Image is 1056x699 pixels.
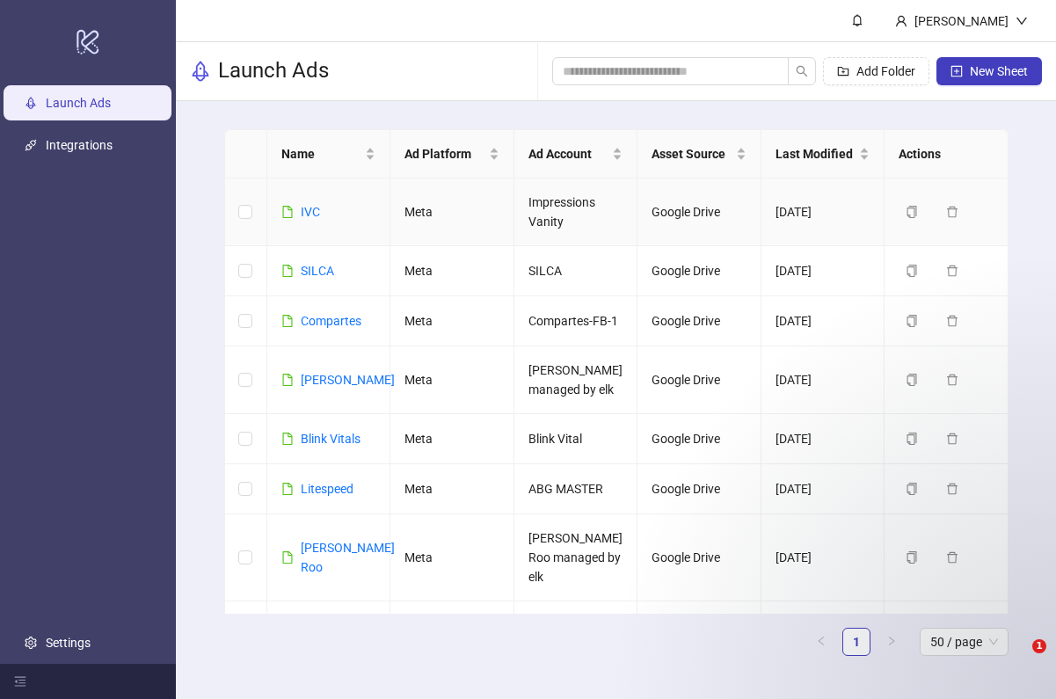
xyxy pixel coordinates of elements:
[14,675,26,688] span: menu-fold
[761,346,885,414] td: [DATE]
[761,414,885,464] td: [DATE]
[390,601,514,669] td: Meta
[761,130,885,178] th: Last Modified
[637,414,761,464] td: Google Drive
[996,639,1038,681] iframe: Intercom live chat
[946,315,958,327] span: delete
[637,246,761,296] td: Google Drive
[950,65,963,77] span: plus-square
[936,57,1042,85] button: New Sheet
[851,14,863,26] span: bell
[514,178,638,246] td: Impressions Vanity
[637,464,761,514] td: Google Drive
[301,264,334,278] a: SILCA
[281,315,294,327] span: file
[301,373,395,387] a: [PERSON_NAME]
[46,636,91,650] a: Settings
[281,551,294,564] span: file
[281,483,294,495] span: file
[514,414,638,464] td: Blink Vital
[301,205,320,219] a: IVC
[637,514,761,601] td: Google Drive
[637,346,761,414] td: Google Drive
[390,178,514,246] td: Meta
[907,11,1016,31] div: [PERSON_NAME]
[301,541,395,574] a: [PERSON_NAME] Roo
[637,296,761,346] td: Google Drive
[301,432,360,446] a: Blink Vitals
[946,483,958,495] span: delete
[823,57,929,85] button: Add Folder
[281,144,362,164] span: Name
[637,130,761,178] th: Asset Source
[776,144,856,164] span: Last Modified
[637,601,761,669] td: Google Drive
[301,482,353,496] a: Litespeed
[404,144,485,164] span: Ad Platform
[906,265,918,277] span: copy
[218,57,329,85] h3: Launch Ads
[301,314,361,328] a: Compartes
[390,464,514,514] td: Meta
[390,346,514,414] td: Meta
[528,144,609,164] span: Ad Account
[906,483,918,495] span: copy
[761,178,885,246] td: [DATE]
[514,296,638,346] td: Compartes-FB-1
[281,374,294,386] span: file
[946,265,958,277] span: delete
[970,64,1028,78] span: New Sheet
[267,130,391,178] th: Name
[190,61,211,82] span: rocket
[856,64,915,78] span: Add Folder
[281,433,294,445] span: file
[761,514,885,601] td: [DATE]
[514,601,638,669] td: Trauma Services Ads
[885,130,1009,178] th: Actions
[761,296,885,346] td: [DATE]
[946,433,958,445] span: delete
[1016,15,1028,27] span: down
[906,206,918,218] span: copy
[390,514,514,601] td: Meta
[390,246,514,296] td: Meta
[895,15,907,27] span: user
[514,346,638,414] td: [PERSON_NAME] managed by elk
[46,96,111,110] a: Launch Ads
[1032,639,1046,653] span: 1
[514,130,638,178] th: Ad Account
[390,296,514,346] td: Meta
[946,206,958,218] span: delete
[46,138,113,152] a: Integrations
[652,144,732,164] span: Asset Source
[946,374,958,386] span: delete
[837,65,849,77] span: folder-add
[514,464,638,514] td: ABG MASTER
[390,130,514,178] th: Ad Platform
[761,464,885,514] td: [DATE]
[796,65,808,77] span: search
[390,414,514,464] td: Meta
[281,206,294,218] span: file
[514,514,638,601] td: [PERSON_NAME] Roo managed by elk
[906,433,918,445] span: copy
[514,246,638,296] td: SILCA
[906,315,918,327] span: copy
[637,178,761,246] td: Google Drive
[281,265,294,277] span: file
[761,246,885,296] td: [DATE]
[906,374,918,386] span: copy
